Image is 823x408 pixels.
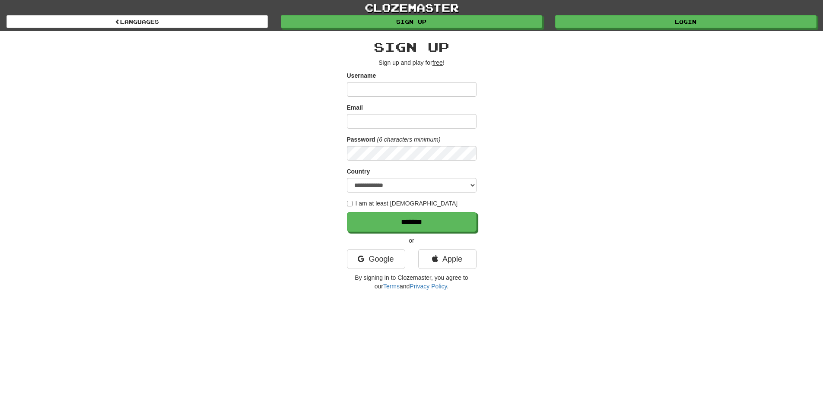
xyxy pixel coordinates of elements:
u: free [432,59,443,66]
a: Apple [418,249,477,269]
label: Username [347,71,376,80]
a: Languages [6,15,268,28]
a: Terms [383,283,400,290]
p: or [347,236,477,245]
label: Email [347,103,363,112]
a: Login [555,15,817,28]
em: (6 characters minimum) [377,136,441,143]
label: I am at least [DEMOGRAPHIC_DATA] [347,199,458,208]
label: Country [347,167,370,176]
a: Privacy Policy [410,283,447,290]
p: By signing in to Clozemaster, you agree to our and . [347,273,477,291]
p: Sign up and play for ! [347,58,477,67]
label: Password [347,135,375,144]
a: Google [347,249,405,269]
a: Sign up [281,15,542,28]
input: I am at least [DEMOGRAPHIC_DATA] [347,201,353,206]
h2: Sign up [347,40,477,54]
